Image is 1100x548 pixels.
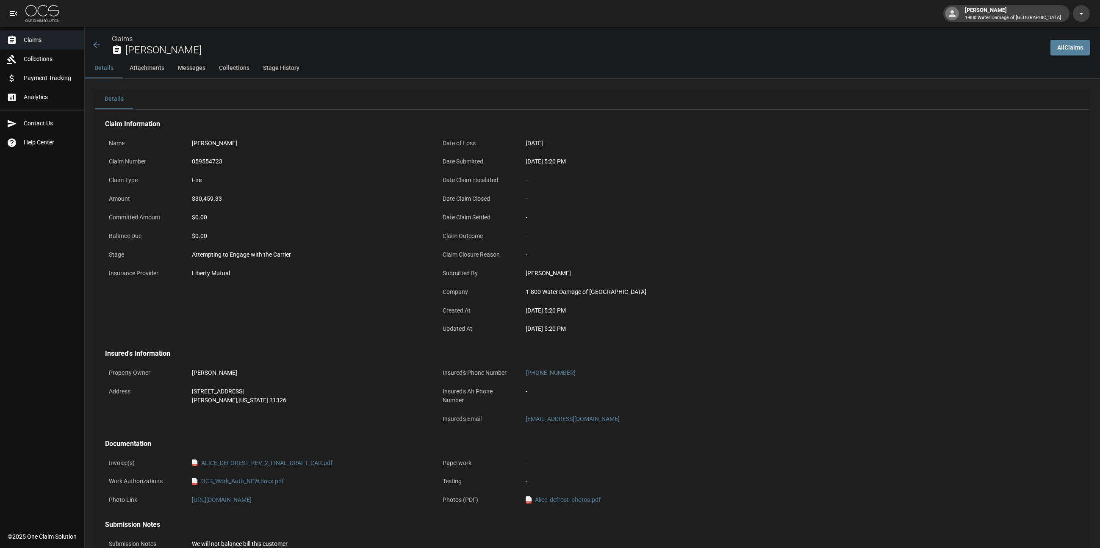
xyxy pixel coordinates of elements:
[192,157,425,166] div: 059554723
[212,58,256,78] button: Collections
[105,349,762,358] h4: Insured's Information
[24,138,78,147] span: Help Center
[112,35,133,43] a: Claims
[112,34,1044,44] nav: breadcrumb
[105,120,762,128] h4: Claim Information
[192,269,425,278] div: Liberty Mutual
[192,477,284,486] a: pdfOCS_Work_Auth_NEW.docx.pdf
[526,288,759,296] div: 1-800 Water Damage of [GEOGRAPHIC_DATA]
[526,477,759,486] div: -
[105,153,181,170] p: Claim Number
[439,265,515,282] p: Submitted By
[439,455,515,471] p: Paperwork
[95,89,133,109] button: Details
[105,209,181,226] p: Committed Amount
[439,228,515,244] p: Claim Outcome
[105,365,181,381] p: Property Owner
[439,473,515,490] p: Testing
[125,44,1044,56] h2: [PERSON_NAME]
[105,520,762,529] h4: Submission Notes
[439,246,515,263] p: Claim Closure Reason
[526,415,620,422] a: [EMAIL_ADDRESS][DOMAIN_NAME]
[171,58,212,78] button: Messages
[526,194,759,203] div: -
[85,58,123,78] button: Details
[526,369,576,376] a: [PHONE_NUMBER]
[526,269,759,278] div: [PERSON_NAME]
[105,228,181,244] p: Balance Due
[8,532,77,541] div: © 2025 One Claim Solution
[965,14,1061,22] p: 1-800 Water Damage of [GEOGRAPHIC_DATA]
[439,302,515,319] p: Created At
[526,157,759,166] div: [DATE] 5:20 PM
[192,396,425,405] div: [PERSON_NAME] , [US_STATE] 31326
[439,383,515,409] p: Insured's Alt Phone Number
[439,321,515,337] p: Updated At
[192,194,425,203] div: $30,459.33
[24,36,78,44] span: Claims
[192,459,332,468] a: pdfALICE_DEFOREST_REV_2_FINAL_DRAFT_CAR.pdf
[526,306,759,315] div: [DATE] 5:20 PM
[192,496,252,503] a: [URL][DOMAIN_NAME]
[526,459,759,468] div: -
[439,135,515,152] p: Date of Loss
[192,250,425,259] div: Attempting to Engage with the Carrier
[105,172,181,188] p: Claim Type
[123,58,171,78] button: Attachments
[526,250,759,259] div: -
[439,191,515,207] p: Date Claim Closed
[105,191,181,207] p: Amount
[192,387,425,396] div: [STREET_ADDRESS]
[526,495,601,504] a: pdfAlice_defrost_photos.pdf
[192,368,425,377] div: [PERSON_NAME]
[1050,40,1090,55] a: AllClaims
[526,387,759,396] div: -
[526,324,759,333] div: [DATE] 5:20 PM
[5,5,22,22] button: open drawer
[439,411,515,427] p: Insured's Email
[439,209,515,226] p: Date Claim Settled
[192,213,425,222] div: $0.00
[105,265,181,282] p: Insurance Provider
[24,55,78,64] span: Collections
[439,284,515,300] p: Company
[105,455,181,471] p: Invoice(s)
[526,213,759,222] div: -
[526,176,759,185] div: -
[439,153,515,170] p: Date Submitted
[526,232,759,241] div: -
[105,440,762,448] h4: Documentation
[105,135,181,152] p: Name
[95,89,1090,109] div: details tabs
[25,5,59,22] img: ocs-logo-white-transparent.png
[85,58,1100,78] div: anchor tabs
[439,365,515,381] p: Insured's Phone Number
[105,492,181,508] p: Photo Link
[105,383,181,400] p: Address
[192,139,425,148] div: [PERSON_NAME]
[105,246,181,263] p: Stage
[24,93,78,102] span: Analytics
[526,139,759,148] div: [DATE]
[439,172,515,188] p: Date Claim Escalated
[439,492,515,508] p: Photos (PDF)
[24,119,78,128] span: Contact Us
[192,232,425,241] div: $0.00
[24,74,78,83] span: Payment Tracking
[961,6,1064,21] div: [PERSON_NAME]
[256,58,306,78] button: Stage History
[105,473,181,490] p: Work Authorizations
[192,176,425,185] div: Fire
